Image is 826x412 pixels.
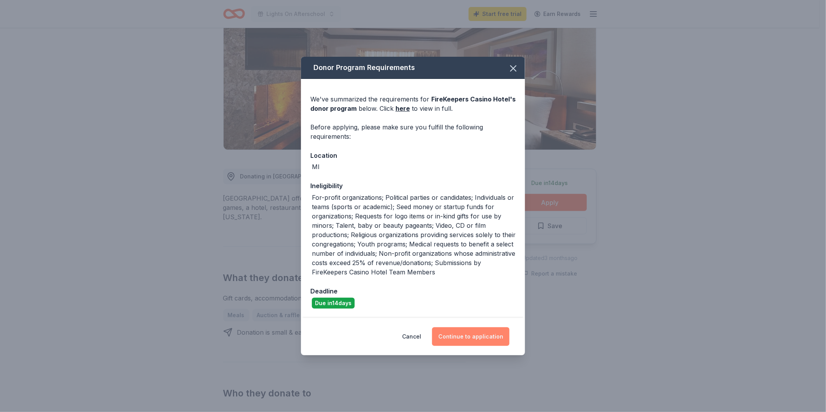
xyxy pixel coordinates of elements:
div: MI [312,162,320,171]
div: We've summarized the requirements for below. Click to view in full. [310,94,516,113]
div: Before applying, please make sure you fulfill the following requirements: [310,122,516,141]
div: Ineligibility [310,181,516,191]
div: For-profit organizations; Political parties or candidates; Individuals or teams (sports or academ... [312,193,516,277]
a: here [395,104,410,113]
div: Donor Program Requirements [301,57,525,79]
div: Due in 14 days [312,298,355,309]
div: Location [310,150,516,161]
button: Continue to application [432,327,509,346]
button: Cancel [402,327,421,346]
div: Deadline [310,286,516,296]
